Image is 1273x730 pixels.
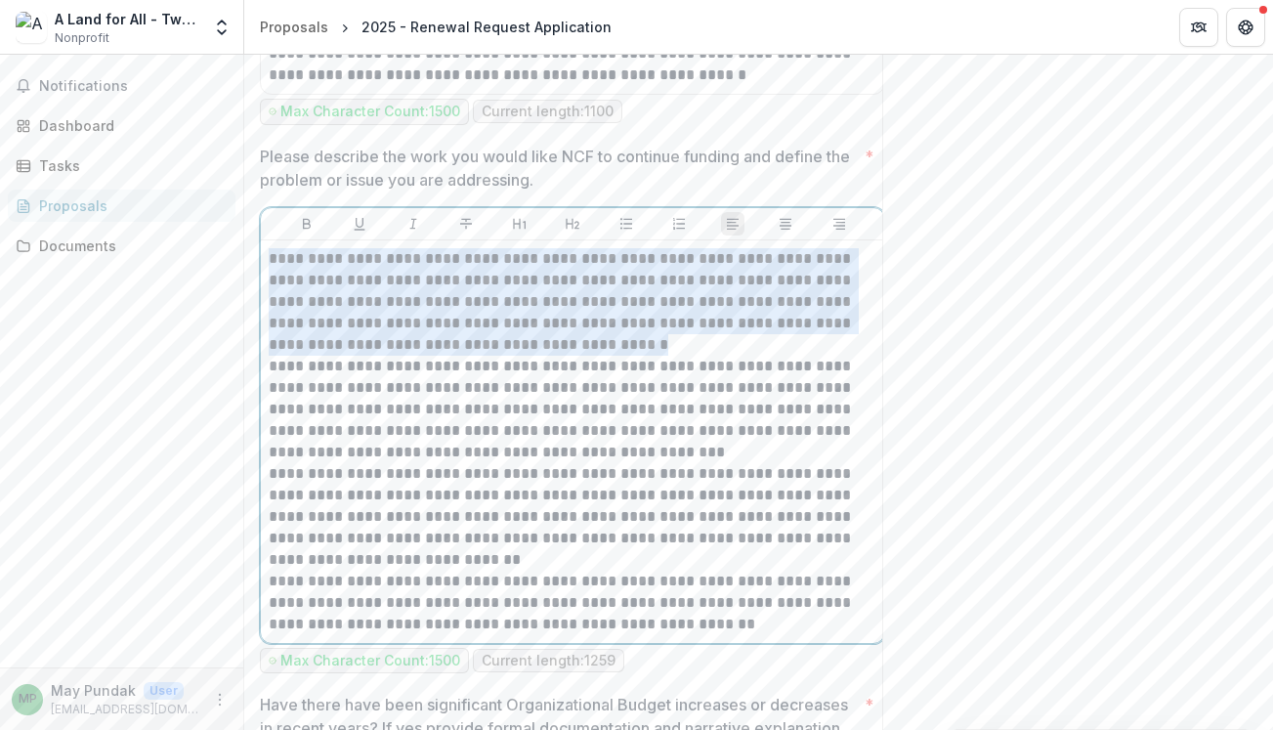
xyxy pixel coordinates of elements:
[508,212,531,236] button: Heading 1
[721,212,744,236] button: Align Left
[39,155,220,176] div: Tasks
[8,230,235,262] a: Documents
[1179,8,1218,47] button: Partners
[55,29,109,47] span: Nonprofit
[8,190,235,222] a: Proposals
[19,693,37,706] div: May Pundak
[615,212,638,236] button: Bullet List
[667,212,691,236] button: Ordered List
[51,680,136,701] p: May Pundak
[295,212,318,236] button: Bold
[260,17,328,37] div: Proposals
[482,104,614,120] p: Current length: 1100
[454,212,478,236] button: Strike
[280,653,460,669] p: Max Character Count: 1500
[561,212,584,236] button: Heading 2
[260,145,857,192] p: Please describe the work you would like NCF to continue funding and define the problem or issue y...
[774,212,797,236] button: Align Center
[39,115,220,136] div: Dashboard
[827,212,851,236] button: Align Right
[252,13,619,41] nav: breadcrumb
[16,12,47,43] img: A Land for All - Two States One Homeland
[402,212,425,236] button: Italicize
[208,688,232,711] button: More
[8,150,235,182] a: Tasks
[208,8,235,47] button: Open entity switcher
[39,236,220,256] div: Documents
[144,682,184,700] p: User
[1226,8,1265,47] button: Get Help
[8,109,235,142] a: Dashboard
[51,701,200,718] p: [EMAIL_ADDRESS][DOMAIN_NAME]
[55,9,200,29] div: A Land for All - Two States One Homeland
[8,70,235,102] button: Notifications
[252,13,336,41] a: Proposals
[482,653,615,669] p: Current length: 1259
[39,195,220,216] div: Proposals
[348,212,371,236] button: Underline
[39,78,228,95] span: Notifications
[361,17,612,37] div: 2025 - Renewal Request Application
[280,104,460,120] p: Max Character Count: 1500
